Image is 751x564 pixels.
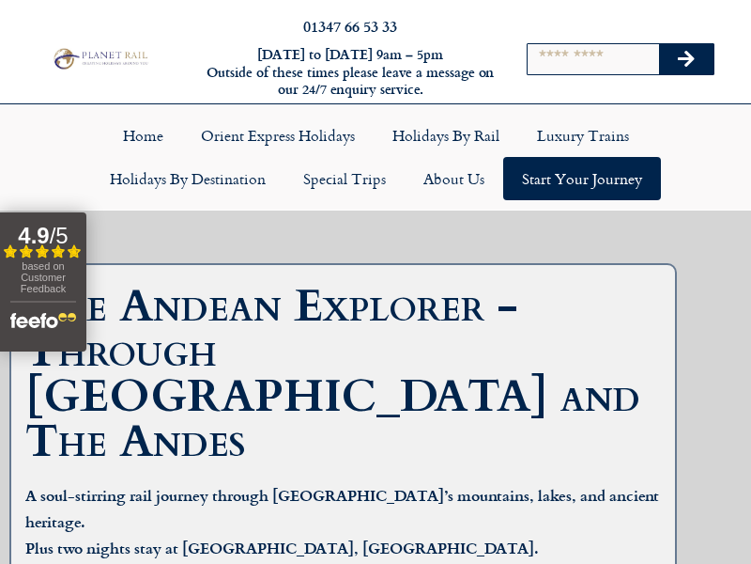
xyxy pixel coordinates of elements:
a: 01347 66 53 33 [303,15,397,37]
h1: The Andean Explorer - Through [GEOGRAPHIC_DATA] and The Andes [25,284,670,464]
a: Holidays by Rail [374,114,518,157]
strong: A soul-stirring rail journey through [GEOGRAPHIC_DATA]’s mountains, lakes, and ancient heritage. ... [25,484,659,557]
a: Luxury Trains [518,114,648,157]
a: Orient Express Holidays [182,114,374,157]
a: About Us [405,157,503,200]
button: Search [659,44,713,74]
img: Planet Rail Train Holidays Logo [50,46,150,70]
a: Home [104,114,182,157]
h6: [DATE] to [DATE] 9am – 5pm Outside of these times please leave a message on our 24/7 enquiry serv... [205,46,496,99]
nav: Menu [9,114,742,200]
a: Start your Journey [503,157,661,200]
a: Special Trips [284,157,405,200]
a: Holidays by Destination [91,157,284,200]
